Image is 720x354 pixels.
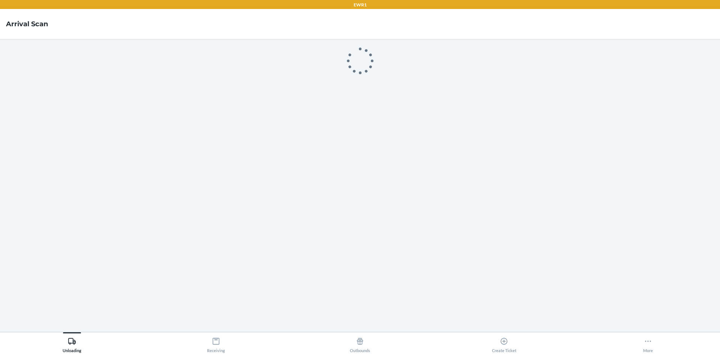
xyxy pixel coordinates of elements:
[288,332,432,353] button: Outbounds
[144,332,288,353] button: Receiving
[643,334,653,353] div: More
[63,334,81,353] div: Unloading
[432,332,576,353] button: Create Ticket
[576,332,720,353] button: More
[354,1,367,8] p: EWR1
[350,334,370,353] div: Outbounds
[6,19,48,29] h4: Arrival Scan
[492,334,516,353] div: Create Ticket
[207,334,225,353] div: Receiving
